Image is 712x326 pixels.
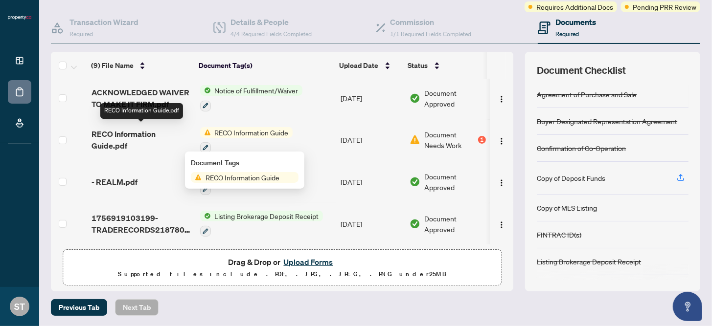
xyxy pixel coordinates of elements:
img: Logo [498,221,505,229]
img: Status Icon [200,127,211,138]
div: RECO Information Guide.pdf [100,103,183,119]
img: logo [8,15,31,21]
td: [DATE] [337,77,406,119]
img: Document Status [410,93,420,104]
span: Listing Brokerage Deposit Receipt [211,211,323,221]
div: Copy of Deposit Funds [537,173,605,183]
span: RECO Information Guide [202,172,283,183]
button: Logo [494,174,509,190]
span: Previous Tab [59,300,99,315]
img: Status Icon [191,172,202,183]
span: Required [69,30,93,38]
td: [DATE] [337,161,406,203]
button: Open asap [673,292,702,321]
span: ACKNOWLEDGED WAIVER TO MAKE IT FIRM.pdf [92,87,192,110]
button: Status IconNotice of Fulfillment/Waiver [200,85,302,111]
span: 1756919103199-TRADERECORDS21878059MILLSTREETOPEN202507.PDF [92,212,192,236]
span: ST [14,300,25,313]
span: Document Approved [424,171,485,193]
div: Buyer Designated Representation Agreement [537,116,677,127]
h4: Details & People [230,16,312,28]
th: (9) File Name [87,52,195,79]
span: - REALM.pdf [92,176,138,188]
div: FINTRAC ID(s) [537,229,581,240]
span: Upload Date [340,60,379,71]
button: Logo [494,132,509,148]
p: Supported files include .PDF, .JPG, .JPEG, .PNG under 25 MB [69,268,495,280]
span: Requires Additional Docs [536,1,613,12]
div: 1 [478,136,486,144]
span: 1/1 Required Fields Completed [390,30,472,38]
div: Listing Brokerage Deposit Receipt [537,256,641,267]
span: (9) File Name [91,60,134,71]
td: [DATE] [337,119,406,161]
img: Logo [498,137,505,145]
img: Document Status [410,176,420,187]
img: Status Icon [200,211,211,221]
button: Logo [494,90,509,106]
button: Status IconListing Brokerage Deposit Receipt [200,211,323,237]
span: Drag & Drop orUpload FormsSupported files include .PDF, .JPG, .JPEG, .PNG under25MB [63,250,501,286]
img: Document Status [410,134,420,145]
div: Document Tags [191,157,299,168]
td: [DATE] [337,203,406,245]
span: Document Approved [424,213,485,235]
span: Document Needs Work [424,129,476,151]
th: Upload Date [336,52,404,79]
span: Document Checklist [537,64,626,77]
button: Logo [494,216,509,232]
span: RECO Information Guide.pdf [92,128,192,152]
div: Agreement of Purchase and Sale [537,89,637,100]
span: Drag & Drop or [229,256,336,268]
th: Status [404,52,487,79]
button: Upload Forms [281,256,336,268]
span: Document Approved [424,87,485,109]
div: Copy of MLS Listing [537,202,597,213]
h4: Documents [555,16,596,28]
th: Document Tag(s) [195,52,336,79]
div: Confirmation of Co-Operation [537,143,626,153]
span: Required [555,30,579,38]
span: 4/4 Required Fields Completed [230,30,312,38]
button: Previous Tab [51,299,107,316]
h4: Commission [390,16,472,28]
img: Logo [498,95,505,103]
span: Status [408,60,428,71]
h4: Transaction Wizard [69,16,138,28]
span: Notice of Fulfillment/Waiver [211,85,302,96]
button: Status IconRECO Information Guide [200,127,293,153]
span: Pending PRR Review [633,1,696,12]
button: Next Tab [115,299,159,316]
img: Document Status [410,218,420,229]
span: RECO Information Guide [211,127,293,138]
img: Logo [498,179,505,187]
img: Status Icon [200,85,211,96]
